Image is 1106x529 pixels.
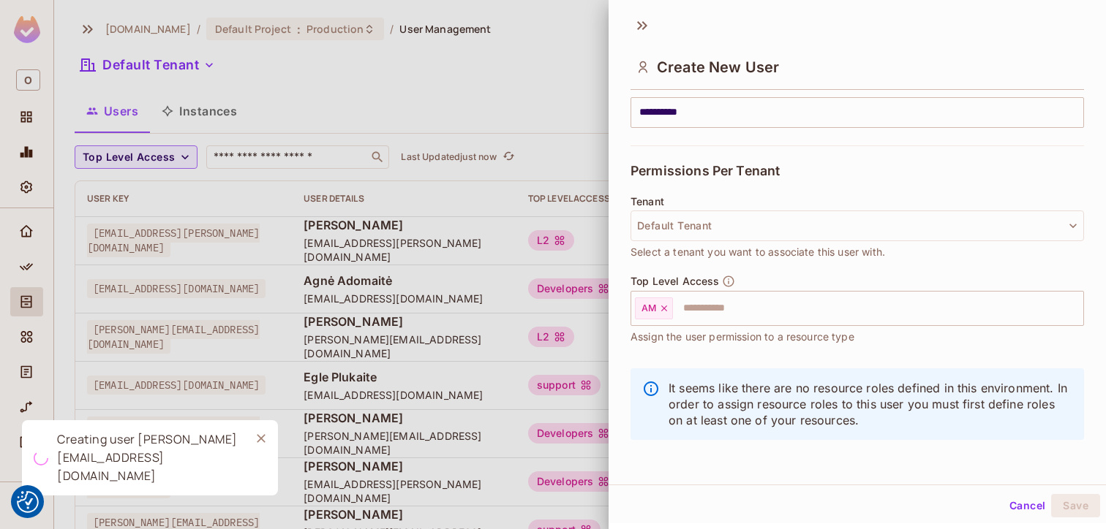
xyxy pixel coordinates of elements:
[250,427,272,449] button: Close
[57,430,238,485] div: Creating user [PERSON_NAME][EMAIL_ADDRESS][DOMAIN_NAME]
[1051,494,1100,517] button: Save
[1076,306,1079,309] button: Open
[635,297,673,319] div: AM
[631,210,1084,241] button: Default Tenant
[1004,494,1051,517] button: Cancel
[642,302,656,314] span: AM
[657,58,779,76] span: Create New User
[631,329,854,345] span: Assign the user permission to a resource type
[631,196,664,208] span: Tenant
[669,380,1072,428] p: It seems like there are no resource roles defined in this environment. In order to assign resourc...
[631,164,780,178] span: Permissions Per Tenant
[631,244,885,260] span: Select a tenant you want to associate this user with.
[17,491,39,513] img: Revisit consent button
[631,275,719,287] span: Top Level Access
[17,491,39,513] button: Consent Preferences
